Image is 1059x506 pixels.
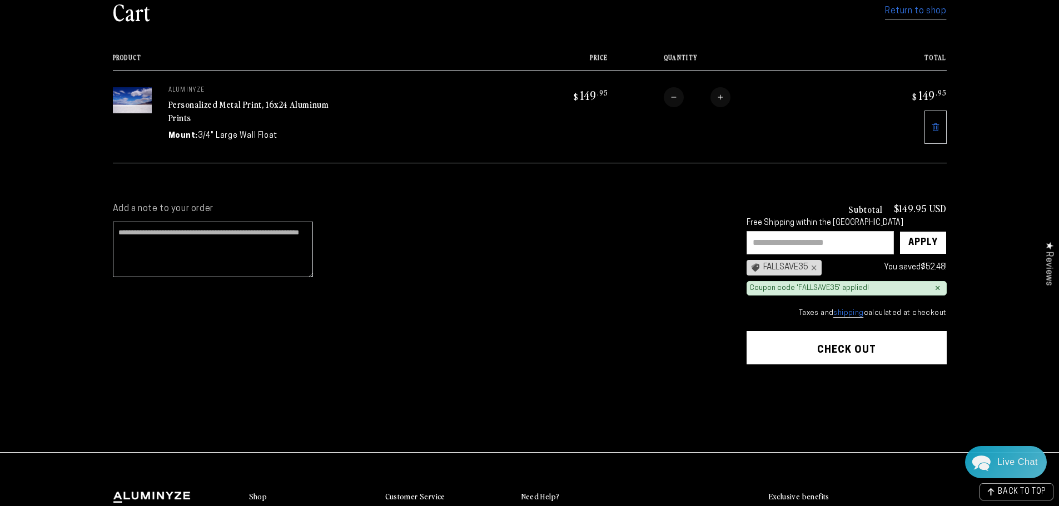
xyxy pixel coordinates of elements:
[608,54,844,70] th: Quantity
[597,88,608,97] sup: .95
[168,87,335,94] p: aluminyze
[168,130,198,142] dt: Mount:
[997,446,1038,478] div: Contact Us Directly
[827,260,947,274] div: You saved !
[769,492,829,502] h2: Exclusive benefits
[747,386,947,410] iframe: PayPal-paypal
[749,284,869,293] div: Coupon code 'FALLSAVE35' applied!
[747,260,822,275] div: FALLSAVE35
[808,263,817,272] div: ×
[85,319,151,324] span: We run on
[506,54,608,70] th: Price
[198,130,277,142] dd: 3/4" Large Wall Float
[747,331,947,364] button: Check out
[912,91,917,102] span: $
[844,54,947,70] th: Total
[83,56,152,63] span: Away until [DATE]
[249,492,267,502] h2: Shop
[908,232,938,254] div: Apply
[965,446,1047,478] div: Chat widget toggle
[385,492,510,502] summary: Customer Service
[572,87,608,103] bdi: 149
[769,492,947,502] summary: Exclusive benefits
[747,308,947,319] small: Taxes and calculated at checkout
[1038,233,1059,294] div: Click to open Judge.me floating reviews tab
[885,3,946,19] a: Return to shop
[73,335,163,353] a: Leave A Message
[747,219,947,228] div: Free Shipping within the [GEOGRAPHIC_DATA]
[684,87,710,107] input: Quantity for Personalized Metal Print, 16x24 Aluminum Prints
[113,203,724,215] label: Add a note to your order
[921,263,945,272] span: $52.48
[833,309,863,318] a: shipping
[81,17,110,46] img: Marie J
[924,111,947,144] a: Remove 16"x24" Rectangle White Glossy Aluminyzed Photo
[113,87,152,113] img: 16"x24" Rectangle White Glossy Aluminyzed Photo
[894,203,947,213] p: $149.95 USD
[127,17,156,46] img: Helga
[168,98,329,124] a: Personalized Metal Print, 16x24 Aluminum Prints
[936,88,947,97] sup: .95
[848,204,883,213] h3: Subtotal
[104,17,133,46] img: John
[911,87,947,103] bdi: 149
[521,492,647,502] summary: Need Help?
[249,492,374,502] summary: Shop
[521,492,560,502] h2: Need Help?
[574,91,579,102] span: $
[113,54,506,70] th: Product
[935,284,941,293] div: ×
[998,488,1046,496] span: BACK TO TOP
[119,317,150,325] span: Re:amaze
[385,492,445,502] h2: Customer Service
